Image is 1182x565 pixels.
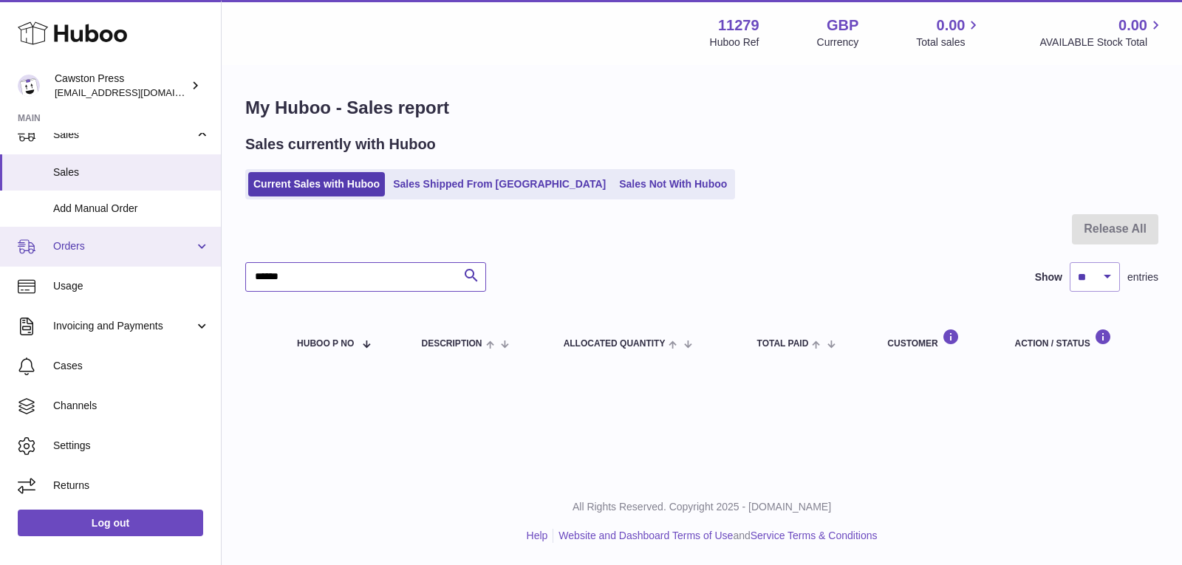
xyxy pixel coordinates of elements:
span: Cases [53,359,210,373]
span: Invoicing and Payments [53,319,194,333]
span: entries [1127,270,1158,284]
span: Sales [53,165,210,179]
span: Sales [53,128,194,142]
span: Total paid [757,339,809,349]
p: All Rights Reserved. Copyright 2025 - [DOMAIN_NAME] [233,500,1170,514]
div: Huboo Ref [710,35,759,49]
a: 0.00 Total sales [916,16,982,49]
span: Orders [53,239,194,253]
label: Show [1035,270,1062,284]
span: Settings [53,439,210,453]
span: Usage [53,279,210,293]
span: ALLOCATED Quantity [564,339,666,349]
strong: 11279 [718,16,759,35]
a: Log out [18,510,203,536]
a: Website and Dashboard Terms of Use [558,530,733,541]
span: Huboo P no [297,339,354,349]
strong: GBP [827,16,858,35]
span: Channels [53,399,210,413]
div: Currency [817,35,859,49]
div: Action / Status [1014,329,1144,349]
h2: Sales currently with Huboo [245,134,436,154]
div: Customer [887,329,985,349]
a: Service Terms & Conditions [751,530,878,541]
span: Total sales [916,35,982,49]
span: [EMAIL_ADDRESS][DOMAIN_NAME] [55,86,217,98]
div: Cawston Press [55,72,188,100]
a: Sales Shipped From [GEOGRAPHIC_DATA] [388,172,611,196]
span: Returns [53,479,210,493]
span: Description [422,339,482,349]
li: and [553,529,877,543]
a: Current Sales with Huboo [248,172,385,196]
a: 0.00 AVAILABLE Stock Total [1039,16,1164,49]
span: 0.00 [1118,16,1147,35]
a: Sales Not With Huboo [614,172,732,196]
span: 0.00 [937,16,966,35]
img: internalAdmin-11279@internal.huboo.com [18,75,40,97]
a: Help [527,530,548,541]
span: AVAILABLE Stock Total [1039,35,1164,49]
span: Add Manual Order [53,202,210,216]
h1: My Huboo - Sales report [245,96,1158,120]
